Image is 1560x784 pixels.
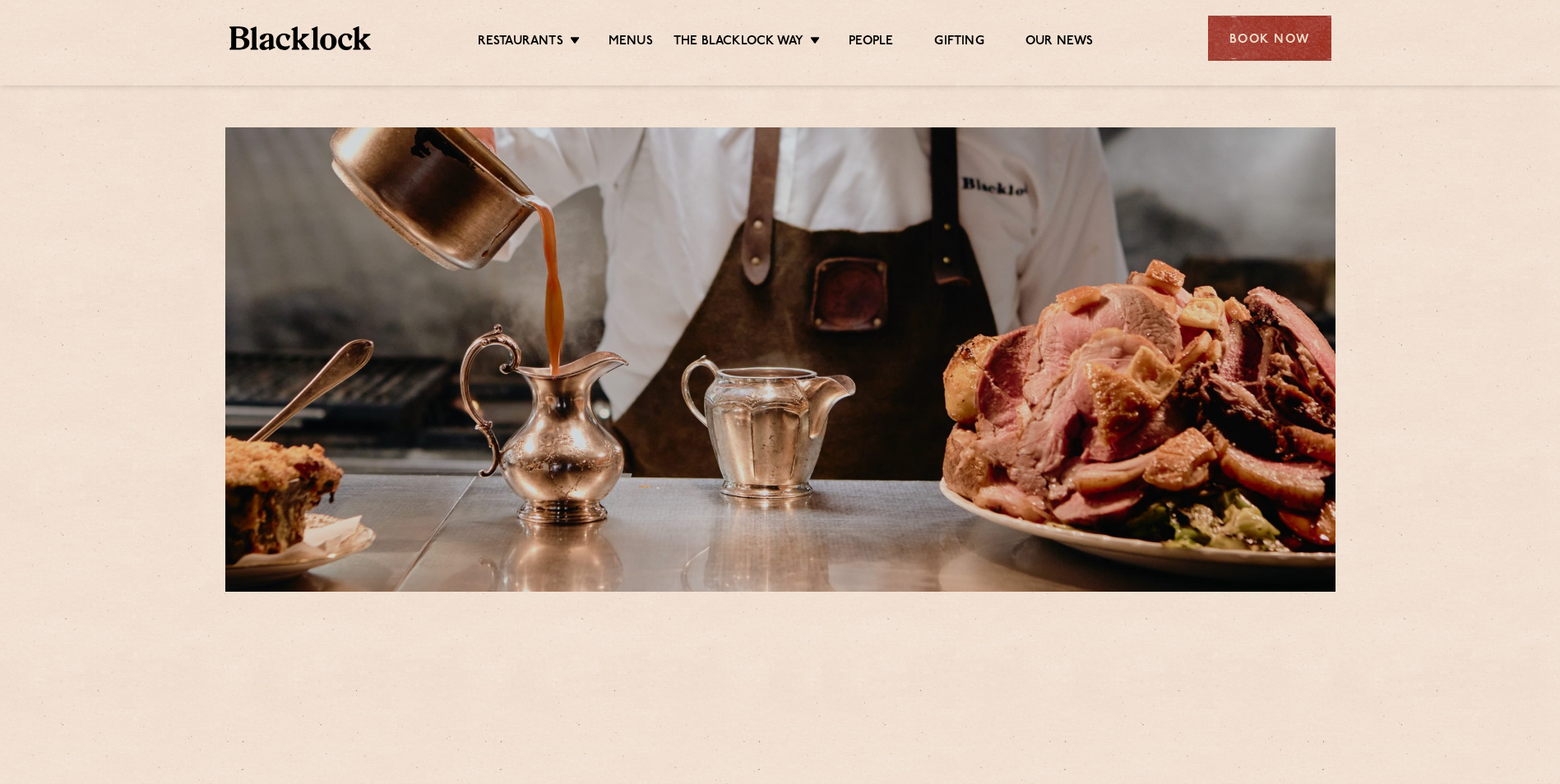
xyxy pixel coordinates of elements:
[609,34,653,52] a: Menus
[674,34,803,52] a: The Blacklock Way
[1208,16,1331,61] div: Book Now
[1025,34,1094,52] a: Our News
[478,34,563,52] a: Restaurants
[934,34,984,52] a: Gifting
[229,26,372,50] img: BL_Textured_Logo-footer-cropped.svg
[849,34,893,52] a: People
